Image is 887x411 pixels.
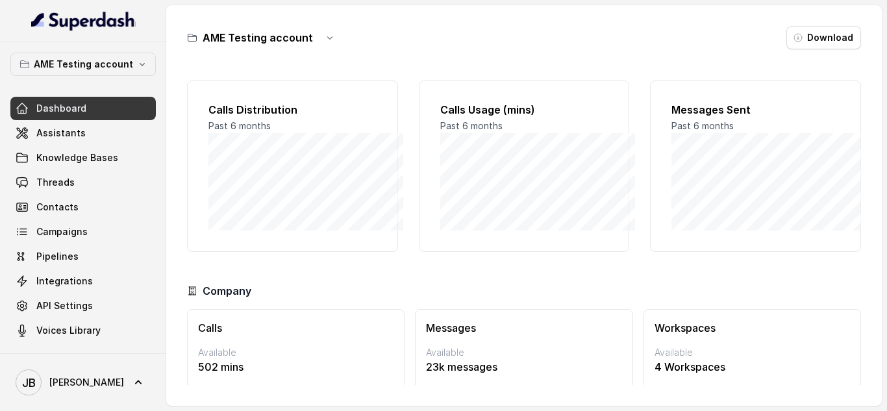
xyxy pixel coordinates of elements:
a: Assistants [10,121,156,145]
a: Dashboard [10,97,156,120]
a: Contacts [10,195,156,219]
a: Threads [10,171,156,194]
h2: Calls Usage (mins) [440,102,608,118]
button: AME Testing account [10,53,156,76]
span: Assistants [36,127,86,140]
span: Pipelines [36,250,79,263]
p: Available [426,346,621,359]
p: Available [198,346,394,359]
h2: Calls Distribution [208,102,377,118]
h3: Messages [426,320,621,336]
span: Contacts [36,201,79,214]
span: Threads [36,176,75,189]
text: JB [22,376,36,390]
button: Download [786,26,861,49]
span: Voices Library [36,324,101,337]
a: Voices Library [10,319,156,342]
p: 502 mins [198,359,394,375]
h3: Workspaces [655,320,850,336]
span: Integrations [36,275,93,288]
a: API Settings [10,294,156,318]
a: [PERSON_NAME] [10,364,156,401]
h3: Calls [198,320,394,336]
a: Integrations [10,269,156,293]
p: Available [655,346,850,359]
a: Knowledge Bases [10,146,156,169]
span: Dashboard [36,102,86,115]
span: [PERSON_NAME] [49,376,124,389]
h2: Messages Sent [671,102,840,118]
span: Knowledge Bases [36,151,118,164]
span: Past 6 months [440,120,503,131]
h3: Company [203,283,251,299]
p: 4 Workspaces [655,359,850,375]
span: API Settings [36,299,93,312]
a: Campaigns [10,220,156,243]
span: Past 6 months [208,120,271,131]
a: Pipelines [10,245,156,268]
img: light.svg [31,10,136,31]
p: AME Testing account [34,56,133,72]
h3: AME Testing account [203,30,313,45]
p: 23k messages [426,359,621,375]
span: Campaigns [36,225,88,238]
span: Past 6 months [671,120,734,131]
